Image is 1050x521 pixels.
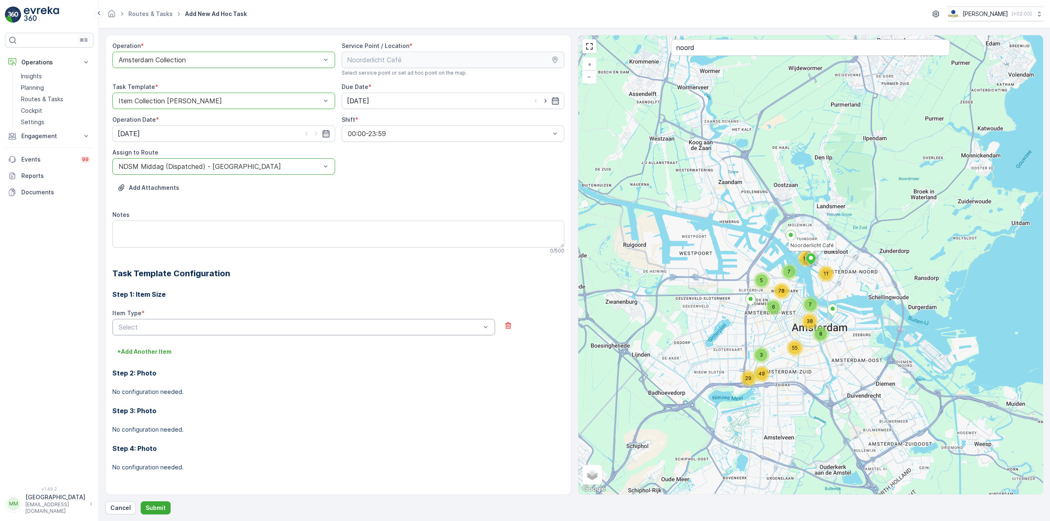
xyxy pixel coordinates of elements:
[112,388,564,396] p: No configuration needed.
[112,289,564,299] h3: Step 1: Item Size
[112,425,564,434] p: No configuration needed.
[24,7,59,23] img: logo_light-DOdMpM7g.png
[112,83,155,90] label: Task Template
[781,264,797,280] div: 7
[21,188,90,196] p: Documents
[21,58,77,66] p: Operations
[765,299,782,315] div: 6
[588,61,591,68] span: +
[778,288,785,294] span: 78
[1011,11,1032,17] p: ( +02:00 )
[963,10,1008,18] p: [PERSON_NAME]
[18,71,94,82] a: Insights
[146,504,166,512] p: Submit
[583,40,596,52] a: View Fullscreen
[806,318,813,324] span: 38
[112,368,564,378] h3: Step 2: Photo
[112,125,335,142] input: dd/mm/yyyy
[117,348,171,356] p: + Add Another Item
[947,7,1043,21] button: [PERSON_NAME](+02:00)
[5,7,21,23] img: logo
[342,116,355,123] label: Shift
[342,70,467,76] span: Select service point or set ad hoc point on the map.
[947,9,959,18] img: basis-logo_rgb2x.png
[772,304,775,310] span: 6
[753,272,770,289] div: 5
[802,296,819,313] div: 7
[745,375,751,381] span: 29
[112,406,564,416] h3: Step 3: Photo
[110,504,131,512] p: Cancel
[21,107,42,115] p: Cockpit
[342,42,409,49] label: Service Point / Location
[753,366,770,382] div: 49
[801,313,818,330] div: 38
[583,58,596,71] a: Zoom In
[105,501,136,514] button: Cancel
[112,211,130,218] label: Notes
[787,268,790,275] span: 7
[128,10,173,17] a: Routes & Tasks
[18,116,94,128] a: Settings
[112,116,156,123] label: Operation Date
[5,487,94,491] span: v 1.49.2
[119,322,481,332] p: Select
[580,484,607,494] a: Open this area in Google Maps (opens a new window)
[18,93,94,105] a: Routes & Tasks
[587,73,591,80] span: −
[798,250,814,267] div: 18
[21,155,75,164] p: Events
[583,71,596,83] a: Zoom Out
[21,132,77,140] p: Engagement
[129,184,179,192] p: Add Attachments
[21,72,42,80] p: Insights
[107,12,116,19] a: Homepage
[819,331,822,337] span: 8
[112,345,176,358] button: +Add Another Item
[21,95,63,103] p: Routes & Tasks
[21,118,44,126] p: Settings
[760,277,763,283] span: 5
[82,156,89,163] p: 99
[21,172,90,180] p: Reports
[112,309,142,316] label: Item Type
[550,248,564,254] p: 0 / 500
[813,326,829,342] div: 8
[5,151,94,168] a: Events99
[342,52,564,68] input: Noorderlicht Café
[824,271,829,277] span: 11
[18,82,94,93] a: Planning
[342,93,564,109] input: dd/mm/yyyy
[792,345,798,351] span: 55
[760,352,763,358] span: 3
[21,84,44,92] p: Planning
[5,128,94,144] button: Engagement
[671,39,950,56] input: Search address or service points
[141,501,171,514] button: Submit
[80,37,88,43] p: ⌘B
[753,347,769,363] div: 3
[112,42,141,49] label: Operation
[25,493,85,501] p: [GEOGRAPHIC_DATA]
[5,184,94,200] a: Documents
[112,444,564,453] h3: Step 4: Photo
[112,149,158,156] label: Assign to Route
[580,484,607,494] img: Google
[7,497,20,510] div: MM
[342,83,368,90] label: Due Date
[112,463,564,471] p: No configuration needed.
[25,501,85,514] p: [EMAIL_ADDRESS][DOMAIN_NAME]
[740,370,757,387] div: 29
[774,283,790,299] div: 78
[112,267,564,280] h2: Task Template Configuration
[818,266,834,282] div: 11
[183,10,249,18] span: Add New Ad Hoc Task
[112,181,184,194] button: Upload File
[758,371,765,377] span: 49
[583,466,601,484] a: Layers
[5,54,94,71] button: Operations
[5,168,94,184] a: Reports
[787,340,803,356] div: 55
[5,493,94,514] button: MM[GEOGRAPHIC_DATA][EMAIL_ADDRESS][DOMAIN_NAME]
[809,301,812,307] span: 7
